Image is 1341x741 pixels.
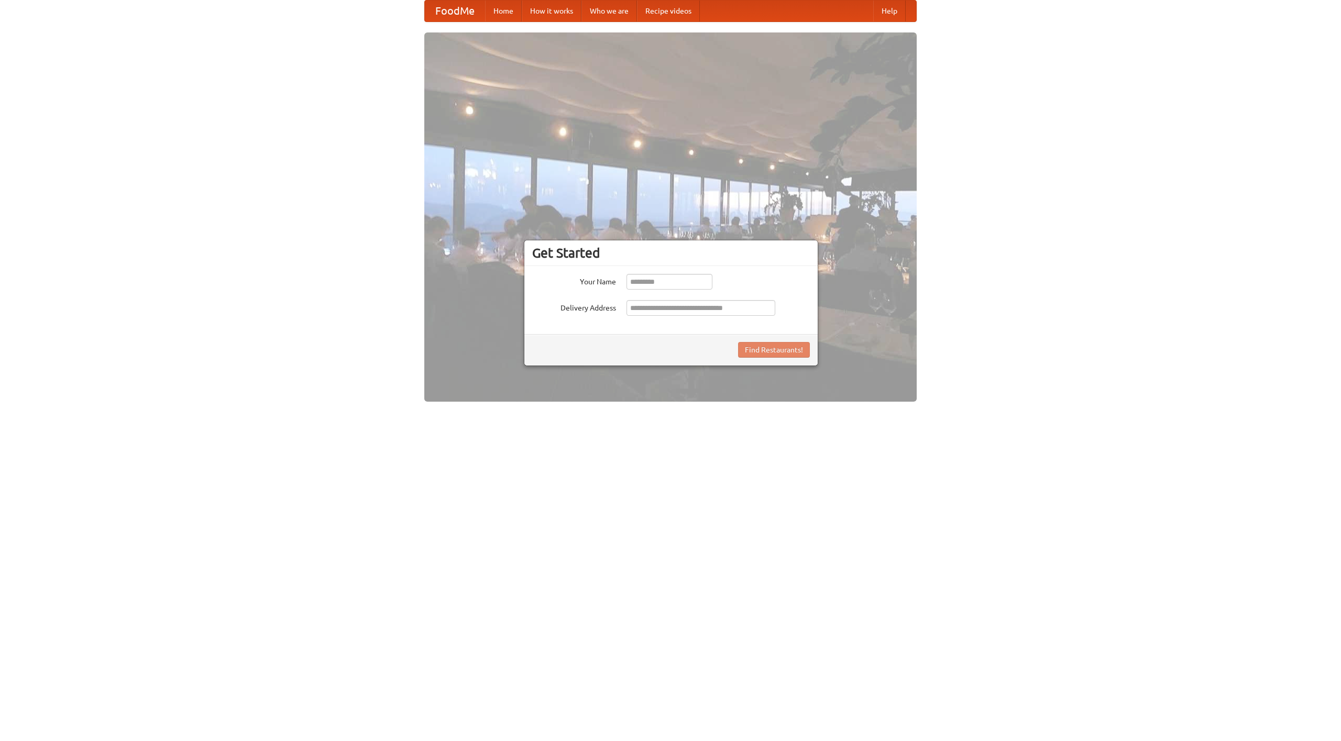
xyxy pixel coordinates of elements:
a: Help [873,1,906,21]
a: Home [485,1,522,21]
label: Delivery Address [532,300,616,313]
a: How it works [522,1,581,21]
button: Find Restaurants! [738,342,810,358]
h3: Get Started [532,245,810,261]
a: FoodMe [425,1,485,21]
a: Recipe videos [637,1,700,21]
label: Your Name [532,274,616,287]
a: Who we are [581,1,637,21]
